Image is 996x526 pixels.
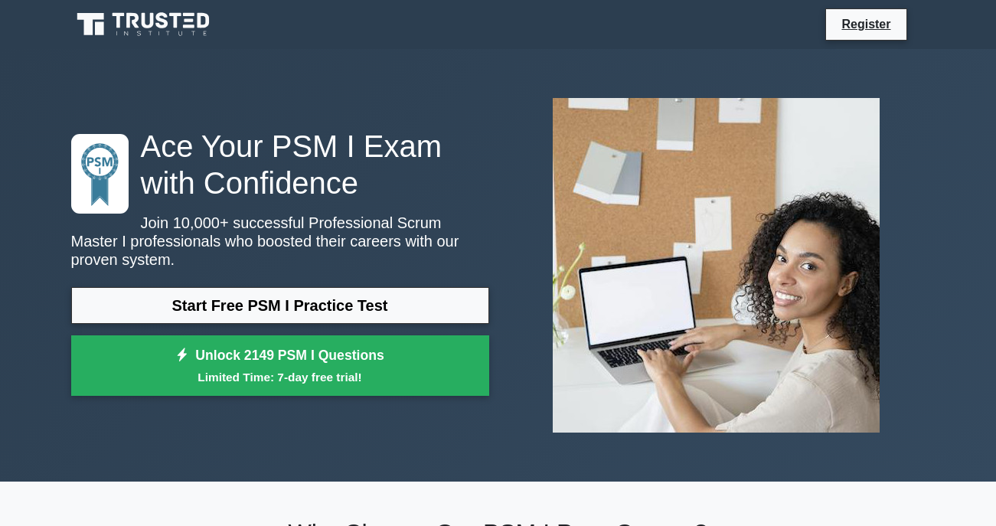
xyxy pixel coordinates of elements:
[71,214,489,269] p: Join 10,000+ successful Professional Scrum Master I professionals who boosted their careers with ...
[71,128,489,201] h1: Ace Your PSM I Exam with Confidence
[71,287,489,324] a: Start Free PSM I Practice Test
[90,368,470,386] small: Limited Time: 7-day free trial!
[71,335,489,397] a: Unlock 2149 PSM I QuestionsLimited Time: 7-day free trial!
[832,15,900,34] a: Register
